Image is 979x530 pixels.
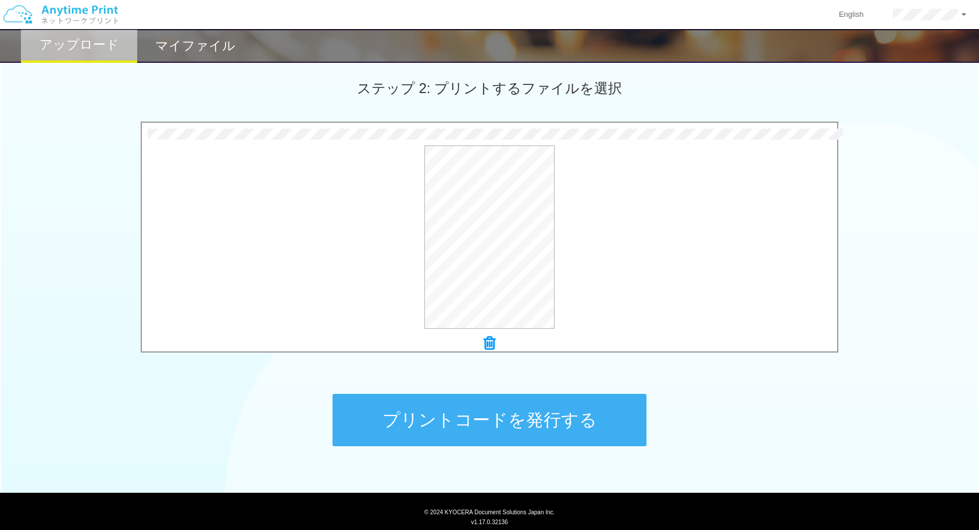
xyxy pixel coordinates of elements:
button: プリントコードを発行する [333,394,646,446]
span: v1.17.0.32136 [471,518,508,525]
span: ステップ 2: プリントするファイルを選択 [357,80,622,96]
h2: アップロード [40,38,119,52]
span: © 2024 KYOCERA Document Solutions Japan Inc. [424,508,555,515]
h2: マイファイル [155,39,235,53]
